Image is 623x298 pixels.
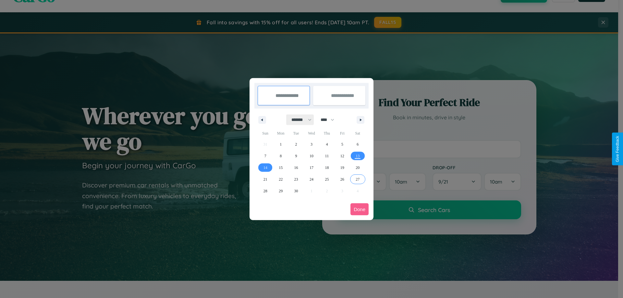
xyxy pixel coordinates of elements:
span: 13 [356,150,360,162]
span: 19 [340,162,344,173]
span: Wed [304,128,319,138]
button: 18 [319,162,335,173]
span: 1 [280,138,282,150]
button: 20 [350,162,365,173]
span: 3 [311,138,312,150]
button: 16 [288,162,304,173]
button: 30 [288,185,304,197]
span: 16 [294,162,298,173]
span: 6 [357,138,359,150]
span: 30 [294,185,298,197]
button: Done [350,203,369,215]
button: 25 [319,173,335,185]
span: Fri [335,128,350,138]
span: 12 [340,150,344,162]
span: 15 [279,162,283,173]
button: 24 [304,173,319,185]
span: 26 [340,173,344,185]
span: 20 [356,162,360,173]
span: 24 [310,173,313,185]
span: 22 [279,173,283,185]
span: 11 [325,150,329,162]
span: 5 [341,138,343,150]
div: Give Feedback [615,136,620,162]
span: 25 [325,173,329,185]
button: 2 [288,138,304,150]
button: 9 [288,150,304,162]
button: 28 [258,185,273,197]
button: 4 [319,138,335,150]
button: 17 [304,162,319,173]
span: 28 [263,185,267,197]
span: Sun [258,128,273,138]
button: 8 [273,150,288,162]
span: Tue [288,128,304,138]
span: 2 [295,138,297,150]
button: 5 [335,138,350,150]
span: 17 [310,162,313,173]
span: Sat [350,128,365,138]
button: 14 [258,162,273,173]
button: 13 [350,150,365,162]
button: 29 [273,185,288,197]
span: 9 [295,150,297,162]
button: 7 [258,150,273,162]
span: Thu [319,128,335,138]
span: 18 [325,162,329,173]
span: 7 [264,150,266,162]
button: 1 [273,138,288,150]
button: 15 [273,162,288,173]
button: 27 [350,173,365,185]
button: 6 [350,138,365,150]
button: 10 [304,150,319,162]
button: 21 [258,173,273,185]
button: 19 [335,162,350,173]
button: 11 [319,150,335,162]
span: 29 [279,185,283,197]
span: 14 [263,162,267,173]
span: 23 [294,173,298,185]
span: 8 [280,150,282,162]
button: 26 [335,173,350,185]
button: 22 [273,173,288,185]
span: 21 [263,173,267,185]
button: 3 [304,138,319,150]
span: Mon [273,128,288,138]
span: 10 [310,150,313,162]
button: 12 [335,150,350,162]
span: 4 [326,138,328,150]
button: 23 [288,173,304,185]
span: 27 [356,173,360,185]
